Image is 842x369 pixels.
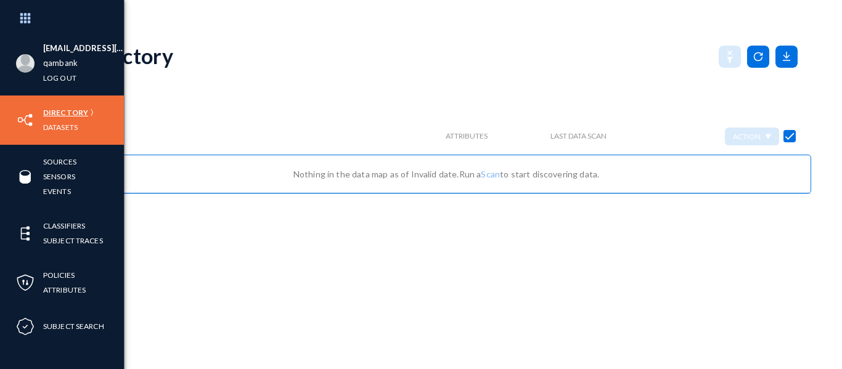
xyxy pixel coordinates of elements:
span: Nothing in the data map as of Invalid date. Run a to start discovering data. [293,169,600,179]
img: icon-compliance.svg [16,317,35,336]
a: Attributes [43,283,86,297]
div: Directory [81,43,173,68]
li: [EMAIL_ADDRESS][DOMAIN_NAME] [43,41,124,56]
a: qambank [43,56,78,70]
a: Directory [43,105,88,120]
a: Policies [43,268,75,282]
a: Datasets [43,120,78,134]
img: icon-sources.svg [16,168,35,186]
a: Scan [481,169,500,179]
a: Sensors [43,169,75,184]
a: Subject Search [43,319,104,333]
a: Log out [43,71,76,85]
img: app launcher [7,5,44,31]
span: Last Data Scan [550,132,607,140]
a: Sources [43,155,76,169]
span: Attributes [446,132,488,140]
img: icon-elements.svg [16,224,35,243]
a: Events [43,184,71,198]
a: Classifiers [43,219,85,233]
img: icon-policies.svg [16,274,35,292]
a: Subject Traces [43,233,103,248]
img: blank-profile-picture.png [16,54,35,73]
img: icon-inventory.svg [16,111,35,129]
